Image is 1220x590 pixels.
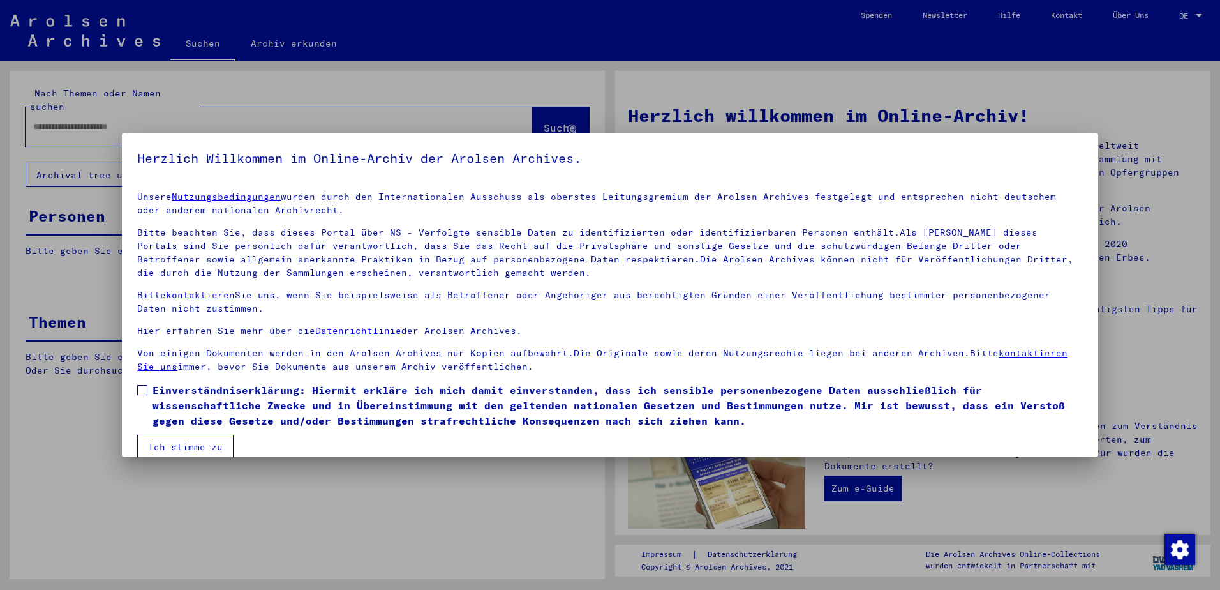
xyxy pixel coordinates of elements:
[172,191,281,202] a: Nutzungsbedingungen
[315,325,401,337] a: Datenrichtlinie
[137,148,1083,169] h5: Herzlich Willkommen im Online-Archiv der Arolsen Archives.
[137,435,234,459] button: Ich stimme zu
[137,190,1083,217] p: Unsere wurden durch den Internationalen Ausschuss als oberstes Leitungsgremium der Arolsen Archiv...
[166,289,235,301] a: kontaktieren
[137,347,1067,372] a: kontaktieren Sie uns
[152,382,1083,428] span: Einverständniserklärung: Hiermit erkläre ich mich damit einverstanden, dass ich sensible personen...
[1164,534,1194,564] div: Zustimmung ändern
[137,324,1083,338] p: Hier erfahren Sie mehr über die der Arolsen Archives.
[1164,534,1195,565] img: Zustimmung ändern
[137,226,1083,280] p: Bitte beachten Sie, dass dieses Portal über NS - Verfolgte sensible Daten zu identifizierten oder...
[137,289,1083,315] p: Bitte Sie uns, wenn Sie beispielsweise als Betroffener oder Angehöriger aus berechtigten Gründen ...
[137,347,1083,374] p: Von einigen Dokumenten werden in den Arolsen Archives nur Kopien aufbewahrt.Die Originale sowie d...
